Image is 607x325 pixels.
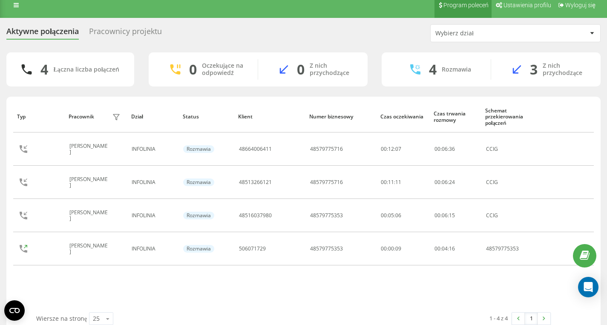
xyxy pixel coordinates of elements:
[40,61,48,78] div: 4
[486,146,538,152] div: CCIG
[310,146,343,152] div: 48579775716
[69,143,110,155] div: [PERSON_NAME]
[434,245,440,252] span: 00
[183,114,230,120] div: Status
[239,246,266,252] div: 506071729
[310,179,343,185] div: 48579775716
[485,108,538,126] div: Schemat przekierowania połączeń
[434,213,455,219] div: : :
[381,213,425,219] div: 00:05:06
[442,66,471,73] div: Rozmawia
[69,114,94,120] div: Pracownik
[486,246,538,252] div: 48579775353
[183,145,214,153] div: Rozmawia
[442,178,448,186] span: 06
[17,114,60,120] div: Typ
[380,114,426,120] div: Czas oczekiwania
[132,146,174,152] div: INFOLINIA
[443,2,489,9] span: Program poleceń
[131,114,175,120] div: Dział
[543,62,588,77] div: Z nich przychodzące
[486,213,538,219] div: CCIG
[6,27,79,40] div: Aktywne połączenia
[93,314,100,323] div: 25
[202,62,245,77] div: Oczekujące na odpowiedź
[486,179,538,185] div: CCIG
[310,213,343,219] div: 48579775353
[434,212,440,219] span: 00
[183,212,214,219] div: Rozmawia
[525,313,538,325] a: 1
[189,61,197,78] div: 0
[69,243,110,255] div: [PERSON_NAME]
[53,66,119,73] div: Łączna liczba połączeń
[69,176,110,189] div: [PERSON_NAME]
[132,179,174,185] div: INFOLINIA
[434,246,455,252] div: : :
[449,212,455,219] span: 15
[489,314,508,322] div: 1 - 4 z 4
[442,245,448,252] span: 04
[310,246,343,252] div: 48579775353
[89,27,162,40] div: Pracownicy projektu
[183,245,214,253] div: Rozmawia
[503,2,551,9] span: Ustawienia profilu
[435,30,537,37] div: Wybierz dział
[183,178,214,186] div: Rozmawia
[309,114,372,120] div: Numer biznesowy
[449,178,455,186] span: 24
[434,145,440,152] span: 00
[565,2,595,9] span: Wyloguj się
[238,114,301,120] div: Klient
[239,213,272,219] div: 48516037980
[442,145,448,152] span: 06
[310,62,355,77] div: Z nich przychodzące
[239,179,272,185] div: 48513266121
[381,246,425,252] div: 00:00:09
[429,61,437,78] div: 4
[69,210,110,222] div: [PERSON_NAME]
[578,277,598,297] div: Open Intercom Messenger
[4,300,25,321] button: Open CMP widget
[530,61,538,78] div: 3
[132,213,174,219] div: INFOLINIA
[434,178,440,186] span: 00
[442,212,448,219] span: 06
[449,145,455,152] span: 36
[239,146,272,152] div: 48664006411
[434,146,455,152] div: : :
[381,179,425,185] div: 00:11:11
[434,179,455,185] div: : :
[434,111,477,123] div: Czas trwania rozmowy
[36,314,87,322] span: Wiersze na stronę
[449,245,455,252] span: 16
[381,146,425,152] div: 00:12:07
[132,246,174,252] div: INFOLINIA
[297,61,305,78] div: 0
